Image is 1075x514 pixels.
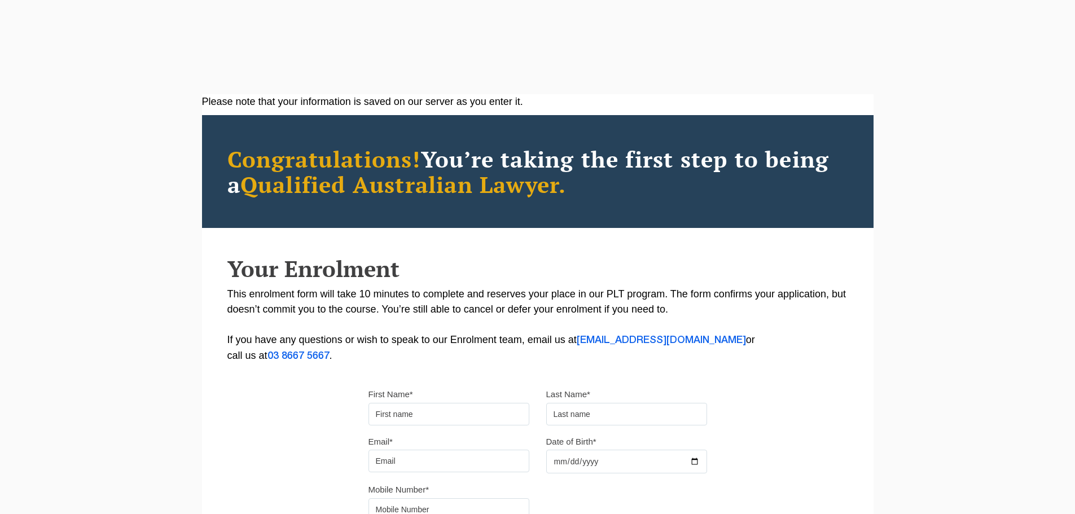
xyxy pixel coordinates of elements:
span: Congratulations! [227,144,421,174]
a: [EMAIL_ADDRESS][DOMAIN_NAME] [577,336,746,345]
label: Date of Birth* [546,436,596,447]
input: Email [368,450,529,472]
label: First Name* [368,389,413,400]
a: 03 8667 5667 [267,352,330,361]
p: This enrolment form will take 10 minutes to complete and reserves your place in our PLT program. ... [227,287,848,364]
label: Email* [368,436,393,447]
input: Last name [546,403,707,425]
label: Mobile Number* [368,484,429,495]
div: Please note that your information is saved on our server as you enter it. [202,94,874,109]
h2: You’re taking the first step to being a [227,146,848,197]
span: Qualified Australian Lawyer. [240,169,567,199]
h2: Your Enrolment [227,256,848,281]
label: Last Name* [546,389,590,400]
input: First name [368,403,529,425]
